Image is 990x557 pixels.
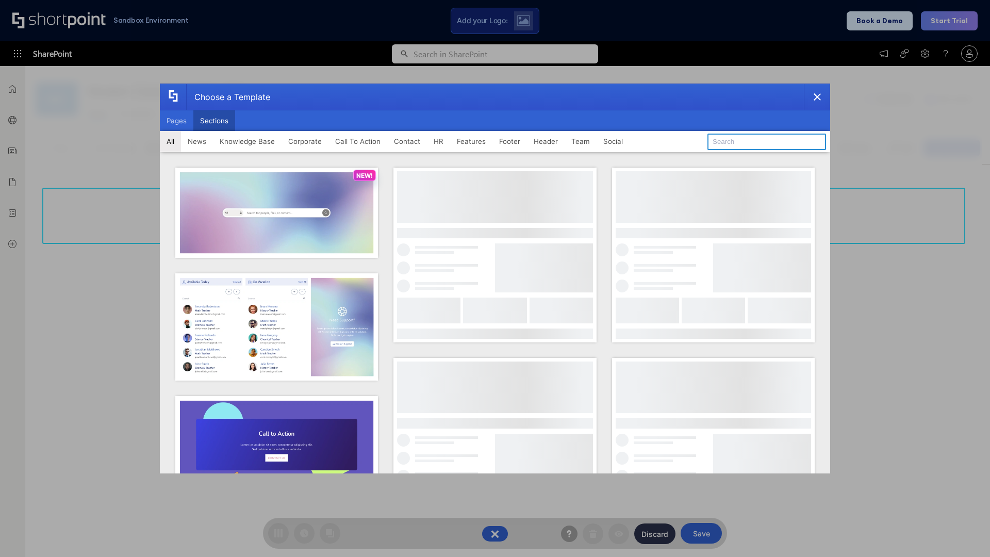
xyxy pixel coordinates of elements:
div: Choose a Template [186,84,270,110]
button: All [160,131,181,152]
button: Footer [492,131,527,152]
button: Social [597,131,630,152]
button: Header [527,131,565,152]
button: Contact [387,131,427,152]
button: News [181,131,213,152]
button: Features [450,131,492,152]
iframe: Chat Widget [938,507,990,557]
p: NEW! [356,172,373,179]
button: Knowledge Base [213,131,282,152]
button: HR [427,131,450,152]
input: Search [707,134,826,150]
button: Team [565,131,597,152]
div: template selector [160,84,830,473]
button: Corporate [282,131,328,152]
button: Call To Action [328,131,387,152]
button: Sections [193,110,235,131]
button: Pages [160,110,193,131]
